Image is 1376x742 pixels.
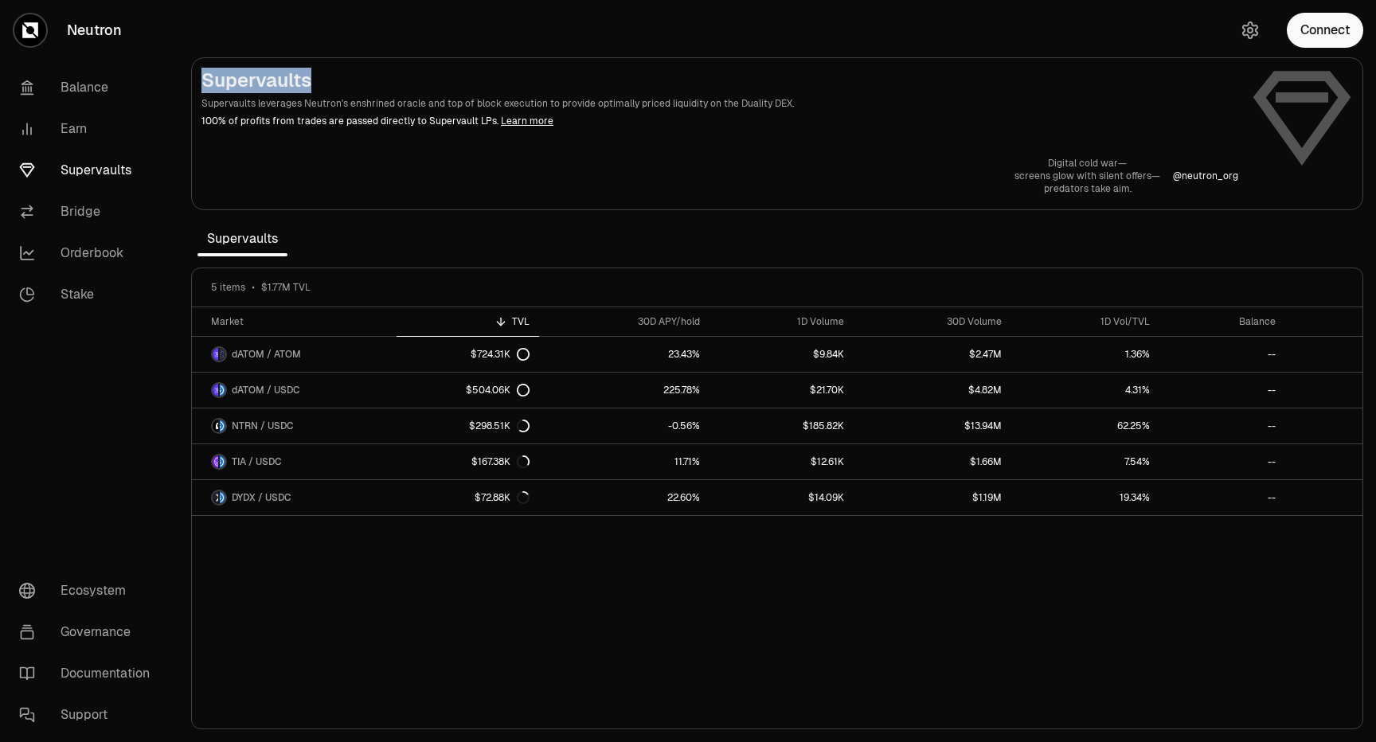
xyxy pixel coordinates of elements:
div: $167.38K [471,455,530,468]
a: -- [1159,408,1286,443]
a: $2.47M [854,337,1011,372]
img: dATOM Logo [213,384,218,396]
img: USDC Logo [220,455,225,468]
a: $72.88K [397,480,539,515]
span: $1.77M TVL [261,281,311,294]
a: DYDX LogoUSDC LogoDYDX / USDC [192,480,397,515]
a: Documentation [6,653,172,694]
a: dATOM LogoATOM LogodATOM / ATOM [192,337,397,372]
a: Orderbook [6,232,172,274]
p: @ neutron_org [1173,170,1238,182]
img: USDC Logo [220,420,225,432]
img: DYDX Logo [213,491,218,504]
a: $185.82K [709,408,854,443]
div: $724.31K [471,348,530,361]
h2: Supervaults [201,68,1238,93]
a: -0.56% [539,408,709,443]
a: Support [6,694,172,736]
span: NTRN / USDC [232,420,294,432]
a: $21.70K [709,373,854,408]
a: NTRN LogoUSDC LogoNTRN / USDC [192,408,397,443]
div: Market [211,315,387,328]
a: Bridge [6,191,172,232]
p: Digital cold war— [1014,157,1160,170]
div: $504.06K [466,384,530,396]
a: $4.82M [854,373,1011,408]
p: 100% of profits from trades are passed directly to Supervault LPs. [201,114,1238,128]
div: TVL [406,315,530,328]
a: 62.25% [1011,408,1159,443]
div: $298.51K [469,420,530,432]
img: USDC Logo [220,491,225,504]
span: 5 items [211,281,245,294]
span: dATOM / ATOM [232,348,301,361]
a: Governance [6,611,172,653]
a: 22.60% [539,480,709,515]
a: $13.94M [854,408,1011,443]
a: 11.71% [539,444,709,479]
a: Supervaults [6,150,172,191]
a: $1.66M [854,444,1011,479]
button: Connect [1287,13,1363,48]
a: 225.78% [539,373,709,408]
span: dATOM / USDC [232,384,300,396]
a: Balance [6,67,172,108]
a: $1.19M [854,480,1011,515]
div: $72.88K [475,491,530,504]
div: 30D APY/hold [549,315,700,328]
a: $167.38K [397,444,539,479]
a: $9.84K [709,337,854,372]
a: $14.09K [709,480,854,515]
a: Stake [6,274,172,315]
a: @neutron_org [1173,170,1238,182]
a: $724.31K [397,337,539,372]
span: TIA / USDC [232,455,282,468]
a: 7.54% [1011,444,1159,479]
img: ATOM Logo [220,348,225,361]
a: 23.43% [539,337,709,372]
div: 30D Volume [863,315,1002,328]
a: Ecosystem [6,570,172,611]
a: Earn [6,108,172,150]
a: -- [1159,444,1286,479]
div: 1D Vol/TVL [1021,315,1150,328]
a: 1.36% [1011,337,1159,372]
a: 19.34% [1011,480,1159,515]
a: 4.31% [1011,373,1159,408]
a: $504.06K [397,373,539,408]
div: 1D Volume [719,315,844,328]
a: Learn more [501,115,553,127]
a: $298.51K [397,408,539,443]
a: -- [1159,337,1286,372]
div: Balance [1169,315,1276,328]
p: Supervaults leverages Neutron's enshrined oracle and top of block execution to provide optimally ... [201,96,1238,111]
img: USDC Logo [220,384,225,396]
a: dATOM LogoUSDC LogodATOM / USDC [192,373,397,408]
p: predators take aim. [1014,182,1160,195]
a: $12.61K [709,444,854,479]
a: -- [1159,373,1286,408]
a: Digital cold war—screens glow with silent offers—predators take aim. [1014,157,1160,195]
a: -- [1159,480,1286,515]
img: TIA Logo [213,455,218,468]
img: dATOM Logo [213,348,218,361]
span: DYDX / USDC [232,491,291,504]
img: NTRN Logo [213,420,218,432]
p: screens glow with silent offers— [1014,170,1160,182]
a: TIA LogoUSDC LogoTIA / USDC [192,444,397,479]
span: Supervaults [197,223,287,255]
